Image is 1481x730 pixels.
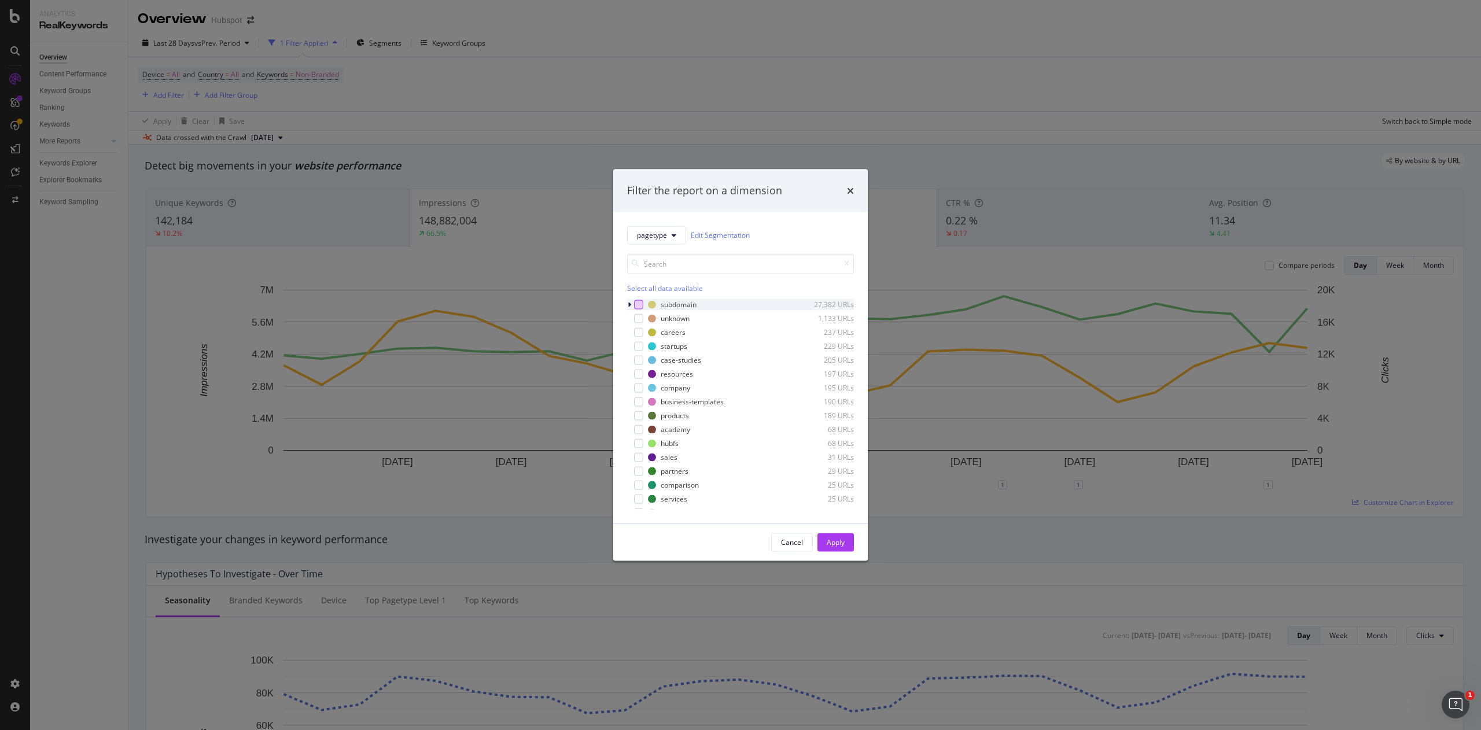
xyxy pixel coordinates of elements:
div: Select all data available [627,283,854,293]
div: academy [661,425,690,434]
div: 237 URLs [797,327,854,337]
div: 195 URLs [797,383,854,393]
div: sales [661,452,677,462]
div: 20 URLs [797,508,854,518]
div: 68 URLs [797,438,854,448]
div: 197 URLs [797,369,854,379]
div: careers [661,327,686,337]
div: subdomain [661,300,697,309]
div: 31 URLs [797,452,854,462]
div: 25 URLs [797,480,854,490]
button: Cancel [771,533,813,551]
div: times [847,183,854,198]
div: startups [661,341,687,351]
div: Cancel [781,537,803,547]
div: resources [661,369,693,379]
div: hubfs [661,438,679,448]
div: 190 URLs [797,397,854,407]
div: pricing [661,508,683,518]
div: 68 URLs [797,425,854,434]
div: 229 URLs [797,341,854,351]
div: business-templates [661,397,724,407]
div: modal [613,169,868,561]
a: Edit Segmentation [691,229,750,241]
div: products [661,411,689,421]
div: 29 URLs [797,466,854,476]
span: 1 [1465,691,1475,700]
button: pagetype [627,226,686,244]
div: comparison [661,480,699,490]
div: 25 URLs [797,494,854,504]
span: pagetype [637,230,667,240]
div: 27,382 URLs [797,300,854,309]
div: 205 URLs [797,355,854,365]
div: case-studies [661,355,701,365]
input: Search [627,253,854,274]
div: 189 URLs [797,411,854,421]
div: unknown [661,314,690,323]
div: 1,133 URLs [797,314,854,323]
div: Apply [827,537,845,547]
div: Filter the report on a dimension [627,183,782,198]
div: partners [661,466,688,476]
button: Apply [817,533,854,551]
div: company [661,383,690,393]
div: services [661,494,687,504]
iframe: Intercom live chat [1442,691,1469,718]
